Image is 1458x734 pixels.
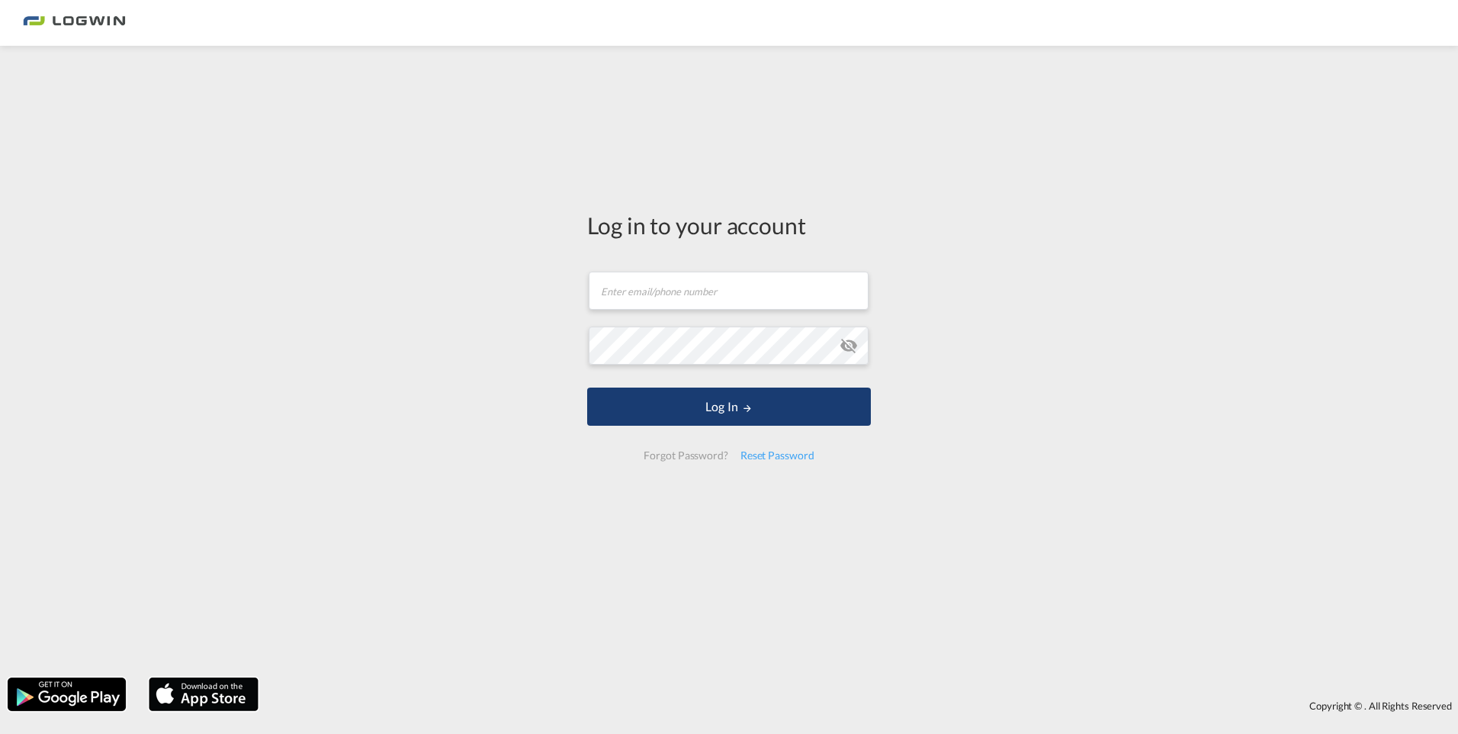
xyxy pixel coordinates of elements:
div: Reset Password [734,442,821,469]
button: LOGIN [587,388,871,426]
div: Log in to your account [587,209,871,241]
img: apple.png [147,676,260,713]
input: Enter email/phone number [589,272,869,310]
img: bc73a0e0d8c111efacd525e4c8ad7d32.png [23,6,126,40]
img: google.png [6,676,127,713]
div: Copyright © . All Rights Reserved [266,693,1458,719]
div: Forgot Password? [637,442,734,469]
md-icon: icon-eye-off [840,336,858,355]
